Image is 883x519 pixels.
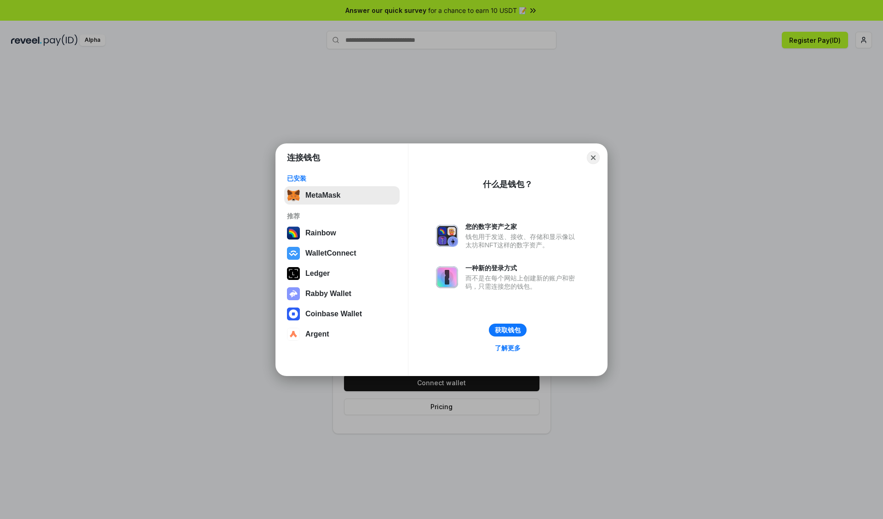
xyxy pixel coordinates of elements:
[465,233,579,249] div: 钱包用于发送、接收、存储和显示像以太坊和NFT这样的数字资产。
[436,225,458,247] img: svg+xml,%3Csvg%20xmlns%3D%22http%3A%2F%2Fwww.w3.org%2F2000%2Fsvg%22%20fill%3D%22none%22%20viewBox...
[287,152,320,163] h1: 连接钱包
[465,264,579,272] div: 一种新的登录方式
[284,224,400,242] button: Rainbow
[287,308,300,320] img: svg+xml,%3Csvg%20width%3D%2228%22%20height%3D%2228%22%20viewBox%3D%220%200%2028%2028%22%20fill%3D...
[489,324,527,336] button: 获取钱包
[305,249,356,257] div: WalletConnect
[284,264,400,283] button: Ledger
[284,244,400,262] button: WalletConnect
[287,212,397,220] div: 推荐
[305,229,336,237] div: Rainbow
[305,191,340,200] div: MetaMask
[587,151,600,164] button: Close
[287,189,300,202] img: svg+xml,%3Csvg%20fill%3D%22none%22%20height%3D%2233%22%20viewBox%3D%220%200%2035%2033%22%20width%...
[489,342,526,354] a: 了解更多
[465,222,579,231] div: 您的数字资产之家
[284,305,400,323] button: Coinbase Wallet
[287,267,300,280] img: svg+xml,%3Csvg%20xmlns%3D%22http%3A%2F%2Fwww.w3.org%2F2000%2Fsvg%22%20width%3D%2228%22%20height%3...
[436,266,458,288] img: svg+xml,%3Csvg%20xmlns%3D%22http%3A%2F%2Fwww.w3.org%2F2000%2Fsvg%22%20fill%3D%22none%22%20viewBox...
[287,328,300,341] img: svg+xml,%3Csvg%20width%3D%2228%22%20height%3D%2228%22%20viewBox%3D%220%200%2028%2028%22%20fill%3D...
[287,287,300,300] img: svg+xml,%3Csvg%20xmlns%3D%22http%3A%2F%2Fwww.w3.org%2F2000%2Fsvg%22%20fill%3D%22none%22%20viewBox...
[287,247,300,260] img: svg+xml,%3Csvg%20width%3D%2228%22%20height%3D%2228%22%20viewBox%3D%220%200%2028%2028%22%20fill%3D...
[284,325,400,343] button: Argent
[305,310,362,318] div: Coinbase Wallet
[305,269,330,278] div: Ledger
[495,326,521,334] div: 获取钱包
[305,330,329,338] div: Argent
[287,227,300,240] img: svg+xml,%3Csvg%20width%3D%22120%22%20height%3D%22120%22%20viewBox%3D%220%200%20120%20120%22%20fil...
[495,344,521,352] div: 了解更多
[465,274,579,291] div: 而不是在每个网站上创建新的账户和密码，只需连接您的钱包。
[287,174,397,183] div: 已安装
[305,290,351,298] div: Rabby Wallet
[284,285,400,303] button: Rabby Wallet
[284,186,400,205] button: MetaMask
[483,179,533,190] div: 什么是钱包？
